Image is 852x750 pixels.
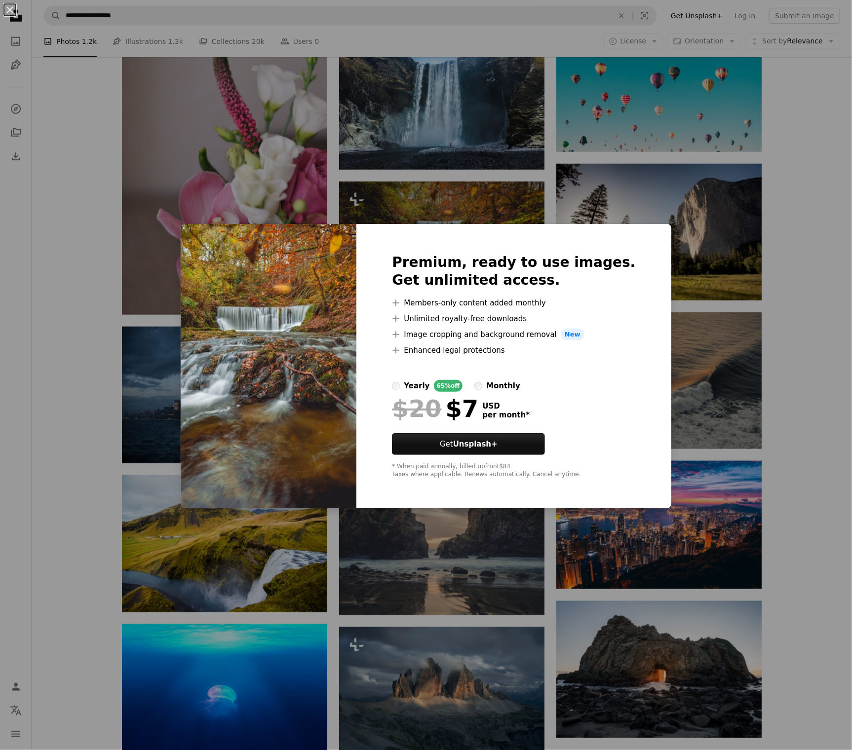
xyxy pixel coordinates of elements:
[561,329,584,340] span: New
[392,396,478,421] div: $7
[392,344,635,356] li: Enhanced legal protections
[392,297,635,309] li: Members-only content added monthly
[474,382,482,390] input: monthly
[482,402,530,411] span: USD
[392,313,635,325] li: Unlimited royalty-free downloads
[392,329,635,340] li: Image cropping and background removal
[434,380,463,392] div: 65% off
[392,433,545,455] button: GetUnsplash+
[453,440,498,449] strong: Unsplash+
[392,382,400,390] input: yearly65%off
[392,463,635,479] div: * When paid annually, billed upfront $84 Taxes where applicable. Renews automatically. Cancel any...
[181,224,356,508] img: premium_photo-1673515243602-a0d2212af213
[486,380,520,392] div: monthly
[392,254,635,289] h2: Premium, ready to use images. Get unlimited access.
[482,411,530,419] span: per month *
[404,380,429,392] div: yearly
[392,396,441,421] span: $20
